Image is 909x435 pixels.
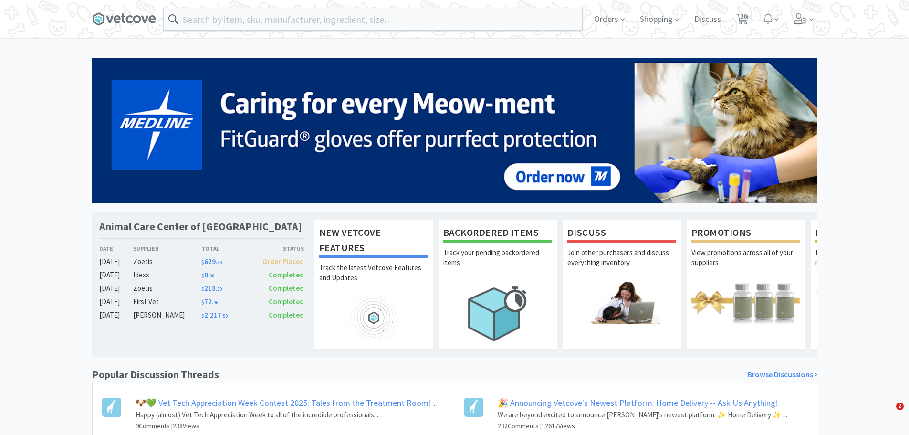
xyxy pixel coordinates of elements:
[319,263,428,296] p: Track the latest Vetcove Features and Updates
[201,273,204,279] span: $
[567,225,676,243] h1: Discuss
[562,220,681,350] a: DiscussJoin other purchasers and discuss everything inventory
[732,16,752,25] a: 20
[443,225,552,243] h1: Backordered Items
[319,296,428,340] img: hero_feature_roadmap.png
[99,296,134,308] div: [DATE]
[99,269,304,281] a: [DATE]Idexx$0.00Completed
[201,244,253,253] div: Total
[748,369,817,381] a: Browse Discussions
[691,225,800,243] h1: Promotions
[99,256,134,267] div: [DATE]
[567,247,676,281] p: Join other purchasers and discuss everything inventory
[262,257,304,266] span: Order Placed
[133,309,201,321] div: [PERSON_NAME]
[133,256,201,267] div: Zoetis
[133,283,201,294] div: Zoetis
[133,244,201,253] div: Supplier
[691,247,800,281] p: View promotions across all of your suppliers
[92,366,219,383] h1: Popular Discussion Threads
[164,8,582,30] input: Search by item, sku, manufacturer, ingredient, size...
[443,281,552,346] img: hero_backorders.png
[319,225,428,258] h1: New Vetcove Features
[201,284,222,293] span: 218
[201,257,222,266] span: 629
[567,281,676,324] img: hero_discuss.png
[92,58,817,203] img: 5b85490d2c9a43ef9873369d65f5cc4c_481.png
[221,313,228,319] span: . 50
[136,409,445,421] p: Happy (almost) Vet Tech Appreciation Week to all of the incredible professionals...
[133,269,201,281] div: Idexx
[99,309,304,321] a: [DATE][PERSON_NAME]$2,217.50Completed
[896,403,904,410] span: 2
[201,297,218,306] span: 72
[201,286,204,292] span: $
[133,296,201,308] div: First Vet
[686,220,805,350] a: PromotionsView promotions across all of your suppliers
[208,273,214,279] span: . 00
[269,270,304,279] span: Completed
[136,421,445,431] h6: 9 Comments | 238 Views
[691,281,800,324] img: hero_promotions.png
[269,297,304,306] span: Completed
[201,270,214,279] span: 0
[99,283,134,294] div: [DATE]
[253,244,304,253] div: Status
[201,310,228,319] span: 2,217
[99,220,302,233] h1: Animal Care Center of [GEOGRAPHIC_DATA]
[99,256,304,267] a: [DATE]Zoetis$629.50Order Placed
[201,299,204,306] span: $
[314,220,433,350] a: New Vetcove FeaturesTrack the latest Vetcove Features and Updates
[269,284,304,293] span: Completed
[498,397,778,408] a: 🎉 Announcing Vetcove's Newest Platform: Home Delivery -- Ask Us Anything!
[438,220,557,350] a: Backordered ItemsTrack your pending backordered items
[99,309,134,321] div: [DATE]
[877,403,899,425] iframe: Intercom live chat
[99,283,304,294] a: [DATE]Zoetis$218.50Completed
[443,247,552,281] p: Track your pending backordered items
[216,286,222,292] span: . 50
[136,397,454,408] a: 🐶💚 Vet Tech Appreciation Week Contest 2025: Tales from the Treatment Room! 💚🐶
[201,313,204,319] span: $
[99,269,134,281] div: [DATE]
[212,299,218,306] span: . 96
[269,310,304,319] span: Completed
[498,409,787,421] p: We are beyond excited to announce [PERSON_NAME]’s newest platform: ✨ Home Delivery ✨ ...
[690,15,725,24] a: Discuss
[99,296,304,308] a: [DATE]First Vet$72.96Completed
[498,421,787,431] h6: 282 Comments | 12617 Views
[216,259,222,265] span: . 50
[99,244,134,253] div: Date
[201,259,204,265] span: $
